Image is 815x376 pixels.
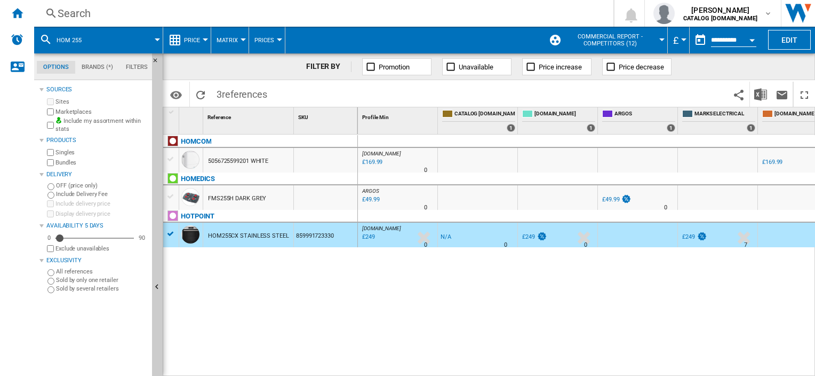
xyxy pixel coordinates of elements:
div: Delivery Time : 0 day [504,240,507,250]
span: hom 255 [57,37,82,44]
span: [DOMAIN_NAME] [534,110,595,119]
div: hom 255 [39,27,157,53]
div: FMS255H DARK GREY [208,186,266,211]
input: Sold by several retailers [47,286,54,293]
span: [DOMAIN_NAME] [362,151,401,156]
div: SKU Sort None [296,107,357,124]
span: MARKS ELECTRICAL [694,110,755,119]
button: £ [673,27,684,53]
label: Include my assortment within stats [55,117,148,134]
div: [DOMAIN_NAME] 1 offers sold by AO.COM [520,107,597,134]
div: Delivery Time : 0 day [424,202,427,213]
input: Include delivery price [47,200,54,207]
div: 1 offers sold by MARKS ELECTRICAL [747,124,755,132]
button: Reload [190,82,211,107]
span: Promotion [379,63,410,71]
span: [PERSON_NAME] [683,5,757,15]
label: Marketplaces [55,108,148,116]
div: 0 [45,234,53,242]
button: md-calendar [690,29,711,51]
div: 859991723330 [294,223,357,247]
div: Delivery Time : 0 day [424,240,427,250]
input: Display delivery price [47,245,54,252]
img: promotionV3.png [537,232,547,241]
span: [DOMAIN_NAME] [362,225,401,231]
div: Last updated : Thursday, 14 August 2025 10:02 [361,232,375,242]
label: Include Delivery Fee [56,190,148,198]
div: N/A [441,232,451,242]
img: promotionV3.png [621,194,632,203]
div: Last updated : Thursday, 14 August 2025 02:26 [361,157,382,168]
div: £249 [521,232,547,242]
span: Prices [254,37,274,44]
span: £ [673,35,678,46]
button: Prices [254,27,279,53]
b: CATALOG [DOMAIN_NAME] [683,15,757,22]
div: £249 [682,233,695,240]
div: Sort None [205,107,293,124]
img: mysite-bg-18x18.png [55,117,62,123]
div: £49.99 [602,196,619,203]
span: Price [184,37,200,44]
input: Singles [47,149,54,156]
div: £249 [522,233,535,240]
div: MARKS ELECTRICAL 1 offers sold by MARKS ELECTRICAL [680,107,757,134]
input: Include my assortment within stats [47,119,54,132]
div: FILTER BY [306,61,351,72]
label: Display delivery price [55,210,148,218]
label: Include delivery price [55,200,148,208]
md-slider: Availability [55,233,134,244]
button: Commercial Report - Competitors (12) [563,27,662,53]
button: Share this bookmark with others [728,82,749,107]
div: Sort None [181,107,203,124]
button: Hide [152,53,165,73]
input: Sold by only one retailer [47,278,54,285]
span: Unavailable [459,63,493,71]
button: Options [165,85,187,104]
span: SKU [298,114,308,120]
div: £169.99 [762,159,782,166]
input: All references [47,269,54,276]
div: 5056725599201 WHITE [208,149,268,174]
div: £169.99 [761,157,782,168]
div: Search [58,6,586,21]
button: Unavailable [442,58,512,75]
div: 1 offers sold by ARGOS [667,124,675,132]
input: Marketplaces [47,108,54,115]
div: Commercial Report - Competitors (12) [549,27,662,53]
label: Singles [55,148,148,156]
div: Profile Min Sort None [360,107,437,124]
span: Price increase [539,63,582,71]
span: ARGOS [614,110,675,119]
span: 3 [211,82,273,104]
div: Delivery Time : 0 day [584,240,587,250]
span: Profile Min [362,114,389,120]
div: Matrix [217,27,243,53]
button: Promotion [362,58,432,75]
span: Matrix [217,37,238,44]
img: excel-24x24.png [754,88,767,101]
label: Sites [55,98,148,106]
md-tab-item: Options [37,61,75,74]
span: Price decrease [619,63,664,71]
div: Availability 5 Days [46,222,148,230]
label: Sold by several retailers [56,285,148,293]
div: CATALOG [DOMAIN_NAME] 1 offers sold by CATALOG BEKO.UK [440,107,517,134]
div: Last updated : Thursday, 14 August 2025 03:44 [361,194,379,205]
button: Price [184,27,205,53]
md-menu: Currency [668,27,690,53]
input: Include Delivery Fee [47,192,54,199]
label: Exclude unavailables [55,245,148,253]
div: Delivery Time : 0 day [664,202,667,213]
span: CATALOG [DOMAIN_NAME] [454,110,515,119]
div: Click to filter on that brand [181,210,214,223]
label: OFF (price only) [56,182,148,190]
button: hom 255 [57,27,92,53]
div: 90 [136,234,148,242]
button: Price decrease [602,58,672,75]
input: Sites [47,98,54,105]
div: Click to filter on that brand [181,173,215,185]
